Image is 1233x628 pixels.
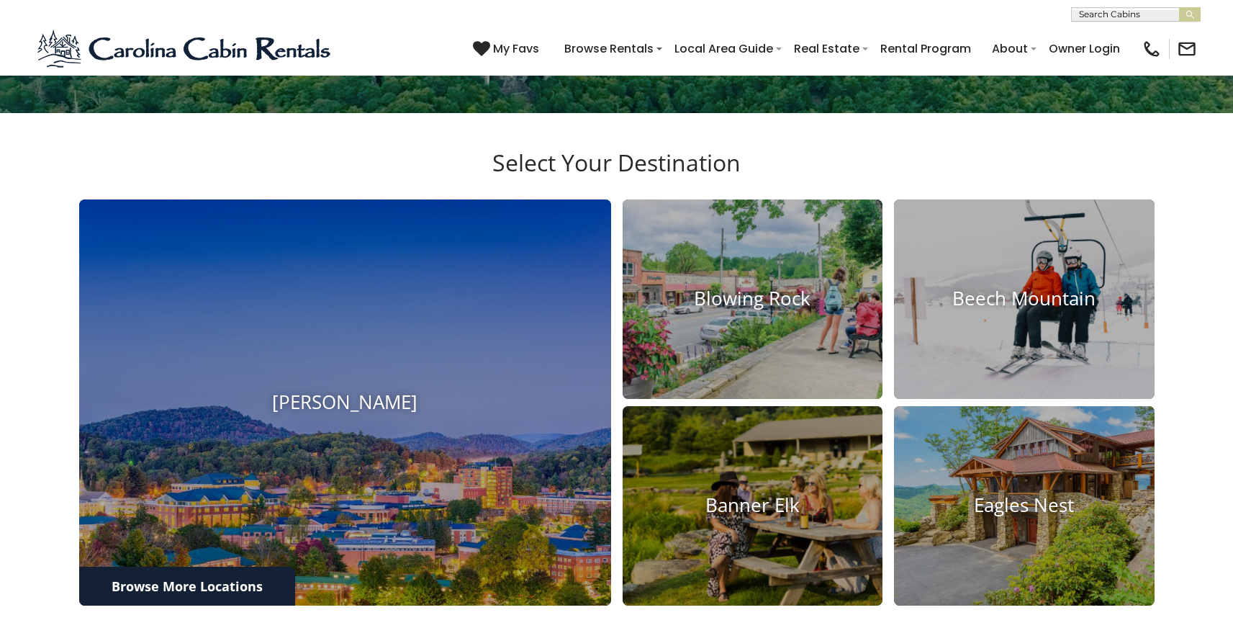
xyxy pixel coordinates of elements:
a: Browse More Locations [79,567,295,606]
a: Blowing Rock [623,199,883,399]
h4: Eagles Nest [894,495,1155,517]
a: Banner Elk [623,406,883,606]
img: mail-regular-black.png [1177,39,1197,59]
a: Owner Login [1042,36,1127,61]
a: Real Estate [787,36,867,61]
a: Browse Rentals [557,36,661,61]
img: phone-regular-black.png [1142,39,1162,59]
a: Eagles Nest [894,406,1155,606]
a: [PERSON_NAME] [79,199,611,606]
a: Beech Mountain [894,199,1155,399]
img: Blue-2.png [36,27,335,71]
h4: Banner Elk [623,495,883,517]
h4: [PERSON_NAME] [79,391,611,413]
h3: Select Your Destination [77,149,1157,199]
span: My Favs [493,40,539,58]
a: My Favs [473,40,543,58]
a: Rental Program [873,36,978,61]
h4: Beech Mountain [894,288,1155,310]
a: About [985,36,1035,61]
h4: Blowing Rock [623,288,883,310]
a: Local Area Guide [667,36,780,61]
